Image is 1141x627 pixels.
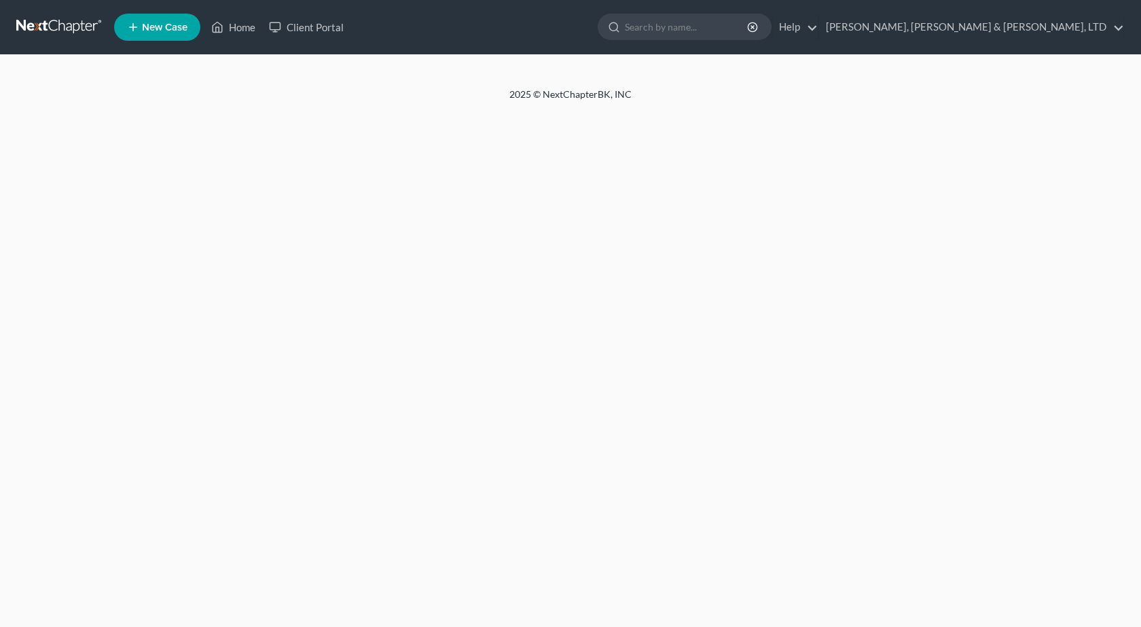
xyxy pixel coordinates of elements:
[625,14,749,39] input: Search by name...
[819,15,1124,39] a: [PERSON_NAME], [PERSON_NAME] & [PERSON_NAME], LTD
[183,88,958,112] div: 2025 © NextChapterBK, INC
[204,15,262,39] a: Home
[142,22,187,33] span: New Case
[262,15,350,39] a: Client Portal
[772,15,818,39] a: Help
